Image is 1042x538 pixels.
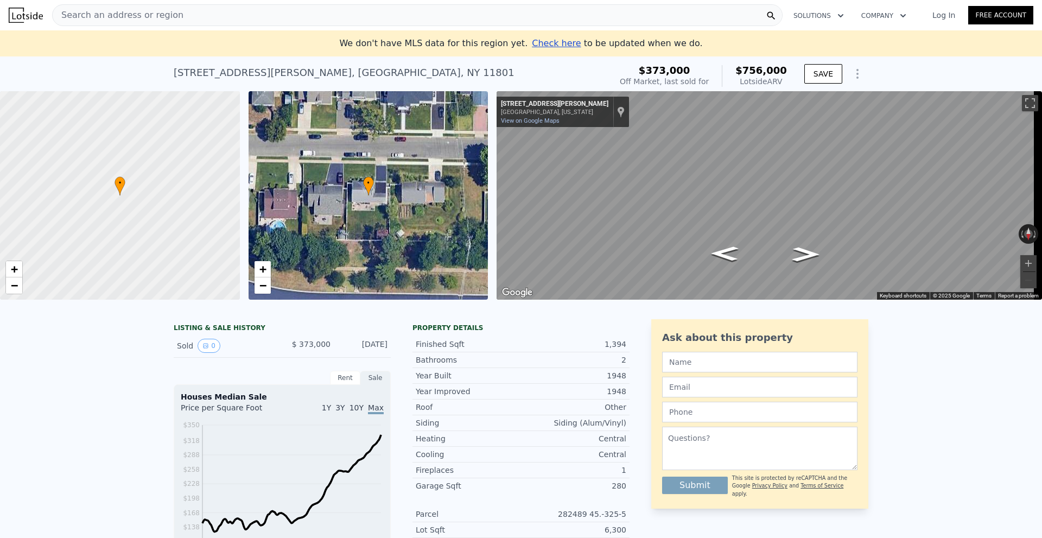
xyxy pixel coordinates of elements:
[416,355,521,365] div: Bathrooms
[521,480,626,491] div: 280
[174,324,391,334] div: LISTING & SALE HISTORY
[322,403,331,412] span: 1Y
[933,293,970,299] span: © 2025 Google
[416,402,521,413] div: Roof
[699,243,750,264] path: Go East, Brittle Ln
[521,509,626,520] div: 282489 45.-325-5
[115,178,125,188] span: •
[363,176,374,195] div: •
[9,8,43,23] img: Lotside
[181,391,384,402] div: Houses Median Sale
[174,65,514,80] div: [STREET_ADDRESS][PERSON_NAME] , [GEOGRAPHIC_DATA] , NY 11801
[521,355,626,365] div: 2
[183,523,200,531] tspan: $138
[1024,224,1033,244] button: Reset the view
[53,9,183,22] span: Search an address or region
[662,402,857,422] input: Phone
[497,91,1042,300] div: Street View
[416,480,521,491] div: Garage Sqft
[416,370,521,381] div: Year Built
[501,109,608,116] div: [GEOGRAPHIC_DATA], [US_STATE]
[198,339,220,353] button: View historical data
[662,377,857,397] input: Email
[335,403,345,412] span: 3Y
[259,262,266,276] span: +
[412,324,630,332] div: Property details
[416,417,521,428] div: Siding
[620,76,709,87] div: Off Market, last sold for
[521,524,626,535] div: 6,300
[880,292,926,300] button: Keyboard shortcuts
[919,10,968,21] a: Log In
[501,117,560,124] a: View on Google Maps
[416,449,521,460] div: Cooling
[1020,272,1037,288] button: Zoom out
[183,437,200,445] tspan: $318
[617,106,625,118] a: Show location on map
[497,91,1042,300] div: Map
[499,286,535,300] img: Google
[752,483,787,489] a: Privacy Policy
[183,509,200,517] tspan: $168
[998,293,1039,299] a: Report a problem
[1020,255,1037,271] button: Zoom in
[785,6,853,26] button: Solutions
[292,340,331,349] span: $ 373,000
[853,6,915,26] button: Company
[521,465,626,476] div: 1
[183,451,200,459] tspan: $288
[177,339,274,353] div: Sold
[115,176,125,195] div: •
[521,386,626,397] div: 1948
[780,244,831,265] path: Go West, Brittle Ln
[735,76,787,87] div: Lotside ARV
[368,403,384,414] span: Max
[416,465,521,476] div: Fireplaces
[968,6,1033,24] a: Free Account
[521,417,626,428] div: Siding (Alum/Vinyl)
[521,402,626,413] div: Other
[521,339,626,350] div: 1,394
[1019,224,1025,244] button: Rotate counterclockwise
[183,421,200,429] tspan: $350
[1033,224,1039,244] button: Rotate clockwise
[416,524,521,535] div: Lot Sqft
[350,403,364,412] span: 10Y
[416,433,521,444] div: Heating
[330,371,360,385] div: Rent
[521,370,626,381] div: 1948
[499,286,535,300] a: Open this area in Google Maps (opens a new window)
[339,37,702,50] div: We don't have MLS data for this region yet.
[662,352,857,372] input: Name
[521,433,626,444] div: Central
[11,279,18,292] span: −
[662,330,857,345] div: Ask about this property
[6,277,22,294] a: Zoom out
[662,477,728,494] button: Submit
[501,100,608,109] div: [STREET_ADDRESS][PERSON_NAME]
[532,37,702,50] div: to be updated when we do.
[976,293,992,299] a: Terms (opens in new tab)
[181,402,282,420] div: Price per Square Foot
[183,466,200,473] tspan: $258
[11,262,18,276] span: +
[360,371,391,385] div: Sale
[416,386,521,397] div: Year Improved
[732,474,857,498] div: This site is protected by reCAPTCHA and the Google and apply.
[521,449,626,460] div: Central
[800,483,843,489] a: Terms of Service
[363,178,374,188] span: •
[416,509,521,520] div: Parcel
[259,279,266,292] span: −
[183,495,200,502] tspan: $198
[339,339,387,353] div: [DATE]
[416,339,521,350] div: Finished Sqft
[255,261,271,277] a: Zoom in
[1022,95,1038,111] button: Toggle fullscreen view
[255,277,271,294] a: Zoom out
[639,65,690,76] span: $373,000
[735,65,787,76] span: $756,000
[6,261,22,277] a: Zoom in
[183,480,200,488] tspan: $228
[847,63,868,85] button: Show Options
